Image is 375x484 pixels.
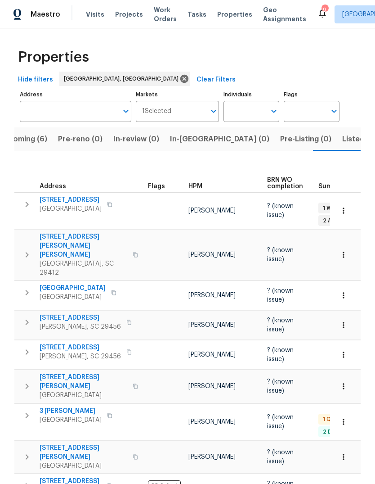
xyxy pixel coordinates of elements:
[40,407,102,416] span: 3 [PERSON_NAME]
[196,74,236,86] span: Clear Filters
[267,317,294,333] span: ? (known issue)
[187,11,206,18] span: Tasks
[223,92,279,97] label: Individuals
[40,352,121,361] span: [PERSON_NAME], SC 29456
[40,313,121,322] span: [STREET_ADDRESS]
[40,195,102,204] span: [STREET_ADDRESS]
[217,10,252,19] span: Properties
[319,416,339,423] span: 1 QC
[64,74,182,83] span: [GEOGRAPHIC_DATA], [GEOGRAPHIC_DATA]
[263,5,306,23] span: Geo Assignments
[319,217,358,225] span: 2 Accepted
[267,347,294,362] span: ? (known issue)
[328,105,340,118] button: Open
[40,373,127,391] span: [STREET_ADDRESS][PERSON_NAME]
[267,449,294,465] span: ? (known issue)
[40,284,106,293] span: [GEOGRAPHIC_DATA]
[40,416,102,425] span: [GEOGRAPHIC_DATA]
[267,247,294,262] span: ? (known issue)
[40,443,127,461] span: [STREET_ADDRESS][PERSON_NAME]
[170,133,269,145] span: In-[GEOGRAPHIC_DATA] (0)
[188,322,236,328] span: [PERSON_NAME]
[267,379,294,394] span: ? (known issue)
[188,183,202,190] span: HPM
[267,414,294,430] span: ? (known issue)
[321,5,328,14] div: 9
[284,92,339,97] label: Flags
[31,10,60,19] span: Maestro
[40,391,127,400] span: [GEOGRAPHIC_DATA]
[267,288,294,303] span: ? (known issue)
[40,293,106,302] span: [GEOGRAPHIC_DATA]
[188,292,236,299] span: [PERSON_NAME]
[188,383,236,389] span: [PERSON_NAME]
[148,183,165,190] span: Flags
[142,108,171,115] span: 1 Selected
[113,133,159,145] span: In-review (0)
[193,72,239,88] button: Clear Filters
[20,92,131,97] label: Address
[188,454,236,460] span: [PERSON_NAME]
[319,428,345,436] span: 2 Done
[18,53,89,62] span: Properties
[188,419,236,425] span: [PERSON_NAME]
[188,252,236,258] span: [PERSON_NAME]
[188,208,236,214] span: [PERSON_NAME]
[280,133,331,145] span: Pre-Listing (0)
[188,352,236,358] span: [PERSON_NAME]
[40,461,127,470] span: [GEOGRAPHIC_DATA]
[40,322,121,331] span: [PERSON_NAME], SC 29456
[40,183,66,190] span: Address
[18,74,53,86] span: Hide filters
[14,72,57,88] button: Hide filters
[319,204,339,212] span: 1 WIP
[40,204,102,213] span: [GEOGRAPHIC_DATA]
[58,133,103,145] span: Pre-reno (0)
[86,10,104,19] span: Visits
[267,177,303,190] span: BRN WO completion
[154,5,177,23] span: Work Orders
[59,72,190,86] div: [GEOGRAPHIC_DATA], [GEOGRAPHIC_DATA]
[115,10,143,19] span: Projects
[136,92,219,97] label: Markets
[268,105,280,118] button: Open
[267,203,294,218] span: ? (known issue)
[40,259,127,277] span: [GEOGRAPHIC_DATA], SC 29412
[120,105,132,118] button: Open
[318,183,348,190] span: Summary
[40,343,121,352] span: [STREET_ADDRESS]
[40,232,127,259] span: [STREET_ADDRESS][PERSON_NAME][PERSON_NAME]
[207,105,220,118] button: Open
